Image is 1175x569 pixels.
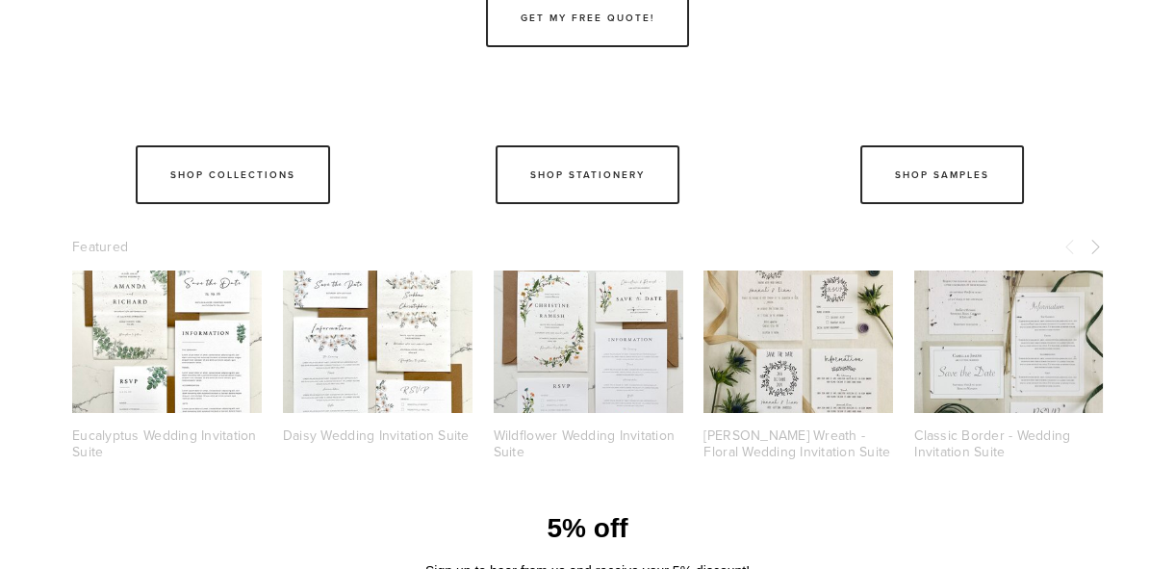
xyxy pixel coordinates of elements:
[860,145,1024,204] a: Shop Samples
[703,271,893,413] a: Berry Wreath - Floral Wedding Invitation Suite
[1062,237,1078,254] span: Previous
[72,237,128,256] span: Featured
[494,271,683,413] a: wildflower-invite-web.jpg
[703,426,890,461] a: [PERSON_NAME] Wreath - Floral Wedding Invitation Suite
[283,271,473,413] a: Daisy Wedding Invitation Suite
[283,426,470,445] a: Daisy Wedding Invitation Suite
[547,513,627,543] span: 5% off
[1087,237,1103,254] span: Next
[136,145,330,204] a: Shop Collections
[914,271,1104,413] a: Eco friendly plantable wedding invitation suite - simple text design
[72,426,257,461] a: Eucalyptus Wedding Invitation Suite
[914,426,1070,461] a: Classic Border - Wedding Invitation Suite
[72,271,262,413] a: IMG_5719.jpeg
[494,426,676,461] a: Wildflower Wedding Invitation Suite
[496,145,679,204] a: Shop Stationery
